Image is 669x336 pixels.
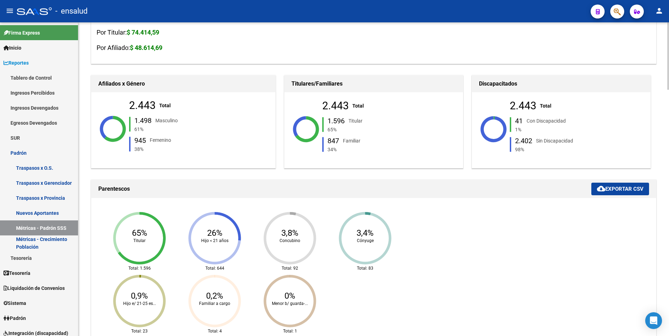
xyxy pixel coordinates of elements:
h3: Por Afiliado: [97,43,651,53]
div: 34% [326,145,416,153]
h1: Discapacitados [479,78,643,89]
div: Femenino [150,136,171,144]
strong: $ 48.614,69 [130,44,162,51]
span: Sistema [3,299,26,307]
text: 3,4% [357,228,374,238]
button: Exportar CSV [591,183,649,195]
div: 61% [133,125,223,133]
h3: Por Titular: [97,28,651,37]
div: Total [352,102,364,110]
text: Total: 1 [283,329,297,334]
div: 2.443 [129,102,156,109]
h1: Afiliados x Género [98,78,268,89]
div: Sin Discapacidad [536,137,573,144]
text: Menor b/ guarda-... [272,301,308,306]
span: Reportes [3,59,29,67]
text: 0,2% [206,291,223,301]
div: 847 [328,137,339,144]
div: 1% [514,126,603,133]
div: 65% [326,126,416,133]
mat-icon: menu [6,7,14,15]
div: 41 [515,117,523,124]
text: Concubino [280,238,300,243]
div: 945 [134,137,146,144]
div: Titular [348,117,362,125]
text: 3,8% [281,228,298,238]
text: Total: 83 [357,266,373,271]
span: Padrón [3,314,26,322]
div: 38% [133,145,223,153]
text: Total: 92 [282,266,298,271]
text: 65% [132,228,147,238]
span: Tesorería [3,269,30,277]
text: Familiar a cargo [199,301,230,306]
div: 1.596 [328,117,345,124]
div: Con Discapacidad [527,117,566,125]
text: 0% [284,291,295,301]
span: Liquidación de Convenios [3,284,65,292]
span: Exportar CSV [597,186,643,192]
div: 1.498 [134,117,152,124]
text: Total: 4 [208,329,222,334]
span: - ensalud [55,3,87,19]
text: Hijo < 21 años [201,238,228,243]
div: 98% [514,145,603,153]
div: Masculino [155,117,178,124]
div: 2.443 [510,102,536,110]
strong: $ 74.414,59 [127,29,159,36]
text: Total: 23 [131,329,148,334]
text: 0,9% [131,291,148,301]
h1: Parentescos [98,183,591,195]
div: Open Intercom Messenger [645,312,662,329]
text: Titular [133,238,146,243]
text: Total: 644 [205,266,224,271]
div: Familiar [343,137,360,144]
div: 2.443 [322,102,349,110]
span: Inicio [3,44,21,52]
span: Firma Express [3,29,40,37]
mat-icon: cloud_download [597,184,605,193]
div: Total [159,102,171,109]
text: Hijo e/ 21-25 es... [123,301,156,306]
mat-icon: person [655,7,663,15]
text: Total: 1.596 [128,266,151,271]
text: 26% [207,228,223,238]
text: Cónyuge [357,238,374,243]
div: 2.402 [515,137,532,144]
h1: Titulares/Familiares [291,78,456,89]
div: Total [540,102,551,110]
